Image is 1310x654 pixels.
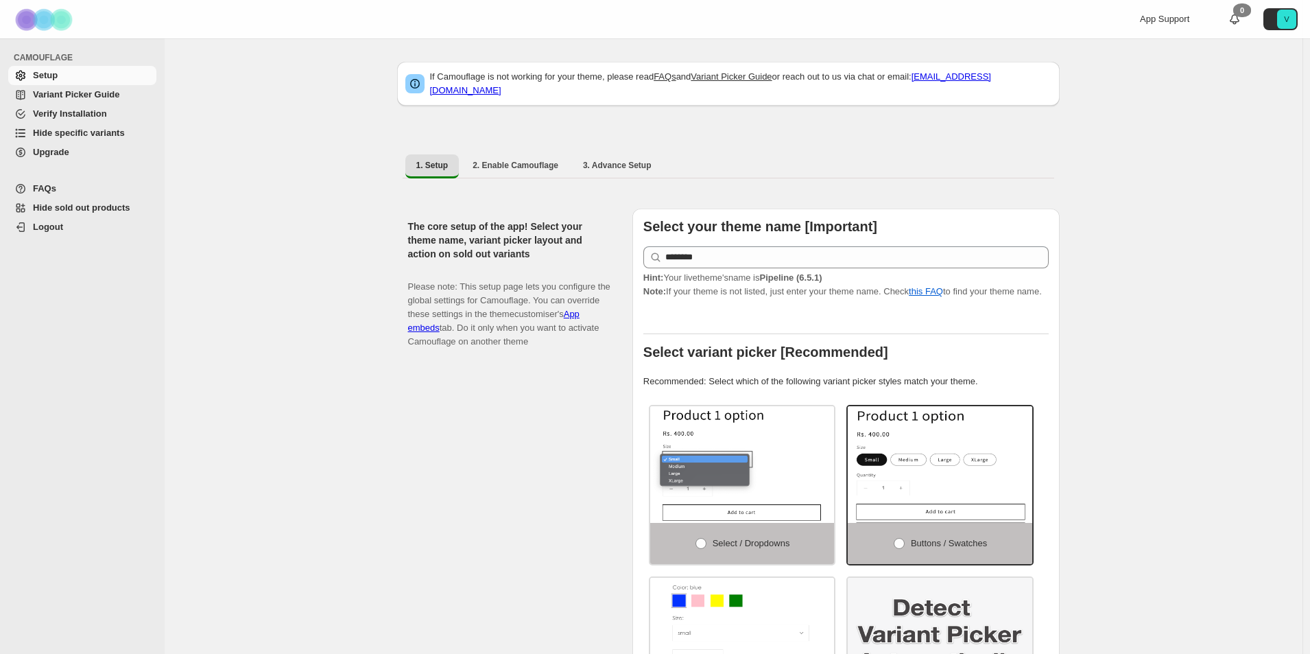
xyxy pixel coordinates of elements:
[643,375,1049,388] p: Recommended: Select which of the following variant picker styles match your theme.
[1263,8,1298,30] button: Avatar with initials V
[909,286,943,296] a: this FAQ
[416,160,449,171] span: 1. Setup
[759,272,822,283] strong: Pipeline (6.5.1)
[14,52,158,63] span: CAMOUFLAGE
[33,128,125,138] span: Hide specific variants
[33,108,107,119] span: Verify Installation
[643,219,877,234] b: Select your theme name [Important]
[643,272,664,283] strong: Hint:
[691,71,772,82] a: Variant Picker Guide
[911,538,987,548] span: Buttons / Swatches
[33,222,63,232] span: Logout
[583,160,652,171] span: 3. Advance Setup
[8,198,156,218] a: Hide sold out products
[11,1,80,38] img: Camouflage
[33,89,119,100] span: Variant Picker Guide
[8,66,156,85] a: Setup
[8,85,156,104] a: Variant Picker Guide
[643,286,666,296] strong: Note:
[33,183,56,194] span: FAQs
[1284,15,1289,23] text: V
[848,406,1032,523] img: Buttons / Swatches
[1277,10,1296,29] span: Avatar with initials V
[408,220,610,261] h2: The core setup of the app! Select your theme name, variant picker layout and action on sold out v...
[8,104,156,124] a: Verify Installation
[654,71,676,82] a: FAQs
[408,266,610,349] p: Please note: This setup page lets you configure the global settings for Camouflage. You can overr...
[8,179,156,198] a: FAQs
[8,124,156,143] a: Hide specific variants
[33,147,69,157] span: Upgrade
[1233,3,1251,17] div: 0
[643,271,1049,299] p: If your theme is not listed, just enter your theme name. Check to find your theme name.
[643,272,822,283] span: Your live theme's name is
[430,70,1051,97] p: If Camouflage is not working for your theme, please read and or reach out to us via chat or email:
[473,160,558,171] span: 2. Enable Camouflage
[1228,12,1241,26] a: 0
[713,538,790,548] span: Select / Dropdowns
[33,202,130,213] span: Hide sold out products
[8,143,156,162] a: Upgrade
[33,70,58,80] span: Setup
[650,406,835,523] img: Select / Dropdowns
[8,218,156,237] a: Logout
[1140,14,1189,24] span: App Support
[643,344,888,360] b: Select variant picker [Recommended]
